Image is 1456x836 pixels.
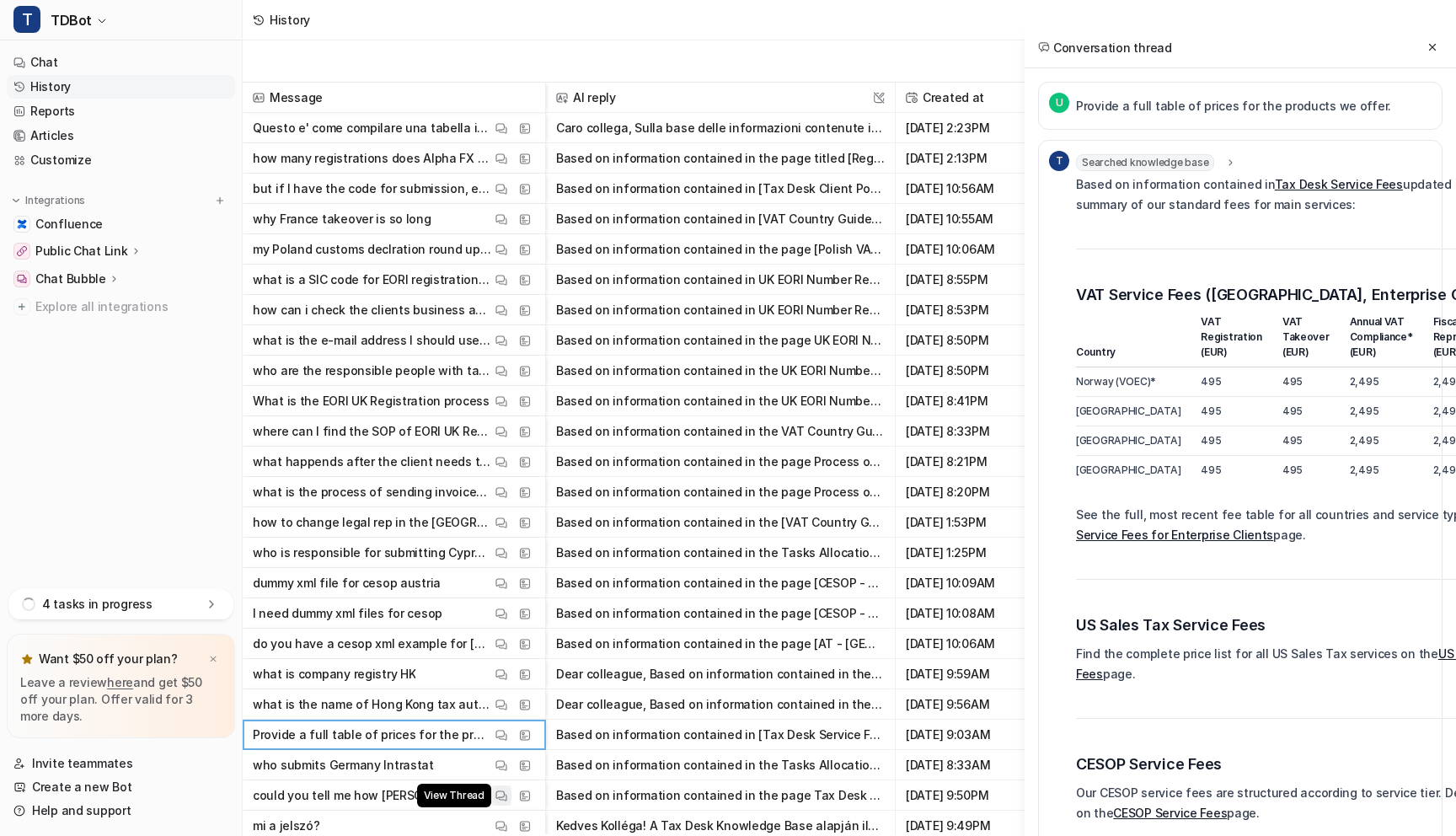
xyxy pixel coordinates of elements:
button: Based on information contained in the page [Polish VAT Return]([URL][DOMAIN_NAME]) updated on [DA... [556,234,885,265]
p: what is company registry HK [253,659,415,689]
img: x [208,654,218,665]
a: here [107,675,133,689]
span: [DATE] 10:09AM [902,568,1040,598]
span: [DATE] 10:56AM [902,174,1040,204]
th: Country [1076,313,1191,367]
td: 2,495 [1340,367,1423,396]
img: menu_add.svg [214,195,226,206]
span: [DATE] 8:33AM [902,750,1040,780]
img: Public Chat Link [17,246,27,256]
button: Based on information contained in the page [CESOP - General Guidance]([URL][DOMAIN_NAME]) updated... [556,598,885,629]
p: who is responsible for submitting Cyprus CESOP reports [253,538,491,568]
a: Reports [7,99,235,123]
button: Based on information contained in the UK EORI Number Registration page ([URL][DOMAIN_NAME]) updat... [556,386,885,416]
button: Based on information contained in the page titled [Registration and take over processes to be fol... [556,143,885,174]
button: Based on information contained in the page [CESOP - General Guidance]([URL][DOMAIN_NAME]) updated... [556,568,885,598]
span: [DATE] 9:59AM [902,659,1040,689]
span: [DATE] 8:20PM [902,477,1040,507]
span: Searched knowledge base [1076,154,1214,171]
p: who submits Germany Intrastat [253,750,434,780]
a: ConfluenceConfluence [7,212,235,236]
p: who are the responsible people with taxdesk for the UK EORI Number registration? [253,356,491,386]
span: [DATE] 2:13PM [902,143,1040,174]
th: VAT Registration (EUR) [1191,313,1272,367]
div: History [270,11,310,29]
a: History [7,75,235,99]
p: how many registrations does Alpha FX have with us? [253,143,491,174]
span: U [1049,93,1069,113]
button: Based on information contained in the UK EORI Number Registration page ([URL][DOMAIN_NAME]) updat... [556,356,885,386]
a: Invite teammates [7,752,235,775]
button: Dear colleague, Based on information contained in the page [Guide to check CN and HK company docu... [556,659,885,689]
a: Tax Desk Service Fees [1275,177,1403,191]
a: Create a new Bot [7,775,235,799]
p: Provide a full table of prices for the products we offer. [253,720,491,750]
span: Explore all integrations [35,293,228,320]
p: Want $50 off your plan? [39,651,178,667]
span: [DATE] 10:55AM [902,204,1040,234]
p: why France takeover is so long [253,204,431,234]
h2: Conversation thread [1038,39,1172,56]
button: Based on information contained in the Tasks Allocation page ([URL][DOMAIN_NAME]) updated on [DATE... [556,538,885,568]
p: what is the e-mail address I should use to register an EORI Number in the [GEOGRAPHIC_DATA]? [253,325,491,356]
p: what is a SIC code for EORI registration process? [253,265,491,295]
span: [DATE] 8:50PM [902,325,1040,356]
span: [DATE] 8:55PM [902,265,1040,295]
img: Confluence [17,219,27,229]
button: Based on information contained in the page UK EORI Number Registration updated on [DATE], the e-m... [556,325,885,356]
p: Chat Bubble [35,271,106,287]
button: Based on information contained in the page Process of sending invoices to clients ([URL][DOMAIN_N... [556,447,885,477]
p: dummy xml file for cesop austria [253,568,441,598]
img: Chat Bubble [17,274,27,284]
span: Confluence [35,216,103,233]
td: Norway (VOEC)* [1076,367,1191,396]
p: I need dummy xml files for cesop [253,598,442,629]
td: 2,495 [1340,426,1423,455]
button: Based on information contained in [Tax Desk Client Portal Documentation]([URL][DOMAIN_NAME]) upda... [556,174,885,204]
td: 495 [1191,426,1272,455]
a: Articles [7,124,235,147]
button: Based on information contained in the page [AT - [GEOGRAPHIC_DATA] - CESOP]([URL][DOMAIN_NAME]) u... [556,629,885,659]
span: [DATE] 8:33PM [902,416,1040,447]
a: Customize [7,148,235,172]
button: Caro collega, Sulla base delle informazioni contenute in [[GEOGRAPHIC_DATA]]([URL][DOMAIN_NAME]) ... [556,113,885,143]
p: Leave a review and get $50 off your plan. Offer valid for 3 more days. [20,674,222,725]
button: Based on information contained in UK EORI Number Registration updated on [DATE], the SIC (Standar... [556,265,885,295]
p: but if I have the code for submission, even if the takeover takes time, the submission is still ok? [253,174,491,204]
p: What is the EORI UK Registration process [253,386,490,416]
p: what happends after the client needs to modify an invoice? what is the process to follow? [253,447,491,477]
a: Help and support [7,799,235,823]
th: Annual VAT Compliance* (EUR) [1340,313,1423,367]
button: Integrations [7,192,90,209]
p: could you tell me how [PERSON_NAME] can login to the portal? [253,780,491,811]
button: Based on information contained in the page Process of sending invoices to clients ([URL][DOMAIN_N... [556,477,885,507]
span: View Thread [417,784,491,807]
span: [DATE] 10:06AM [902,629,1040,659]
span: AI reply [553,83,888,113]
button: Based on information contained in the VAT Country Guide - [GEOGRAPHIC_DATA] updated on [DATE], yo... [556,416,885,447]
span: [DATE] 2:23PM [902,113,1040,143]
span: [DATE] 1:53PM [902,507,1040,538]
span: [DATE] 8:50PM [902,356,1040,386]
span: [DATE] 10:08AM [902,598,1040,629]
img: explore all integrations [13,298,30,315]
span: T [13,6,40,33]
span: [DATE] 1:25PM [902,538,1040,568]
th: VAT Takeover (EUR) [1272,313,1340,367]
td: 495 [1191,455,1272,485]
span: [DATE] 9:03AM [902,720,1040,750]
td: 495 [1191,396,1272,426]
img: expand menu [10,195,22,206]
p: do you have a cesop xml example for [GEOGRAPHIC_DATA]? [253,629,491,659]
p: what is the process of sending invoices to clients? [253,477,491,507]
span: TDBot [51,8,92,32]
button: Based on information contained in the page Tax Desk Client Portal Documentation updated on [DATE]... [556,780,885,811]
button: Based on information contained in the [VAT Country Guide - [GEOGRAPHIC_DATA]]([URL][DOMAIN_NAME])... [556,507,885,538]
td: 495 [1272,455,1340,485]
span: [DATE] 8:53PM [902,295,1040,325]
a: Chat [7,51,235,74]
span: [DATE] 8:21PM [902,447,1040,477]
p: my Poland customs declration round up the number, but our data upload on portal rounds normally. ... [253,234,491,265]
p: Provide a full table of prices for the products we offer. [1076,96,1391,116]
p: where can I find the SOP of EORI UK Registraition? [253,416,491,447]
